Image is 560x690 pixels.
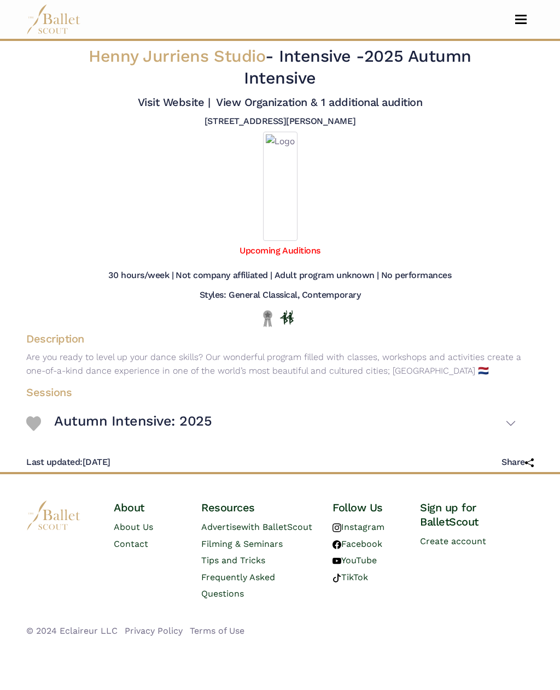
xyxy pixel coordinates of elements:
img: Heart [26,416,41,431]
a: Frequently Asked Questions [201,572,275,599]
a: Advertisewith BalletScout [201,522,312,532]
span: Henny Jurriens Studio [89,46,265,66]
a: Filming & Seminars [201,539,283,549]
img: youtube logo [332,557,341,565]
a: Upcoming Auditions [240,245,320,256]
img: tiktok logo [332,574,341,582]
a: Create account [420,536,486,546]
span: Intensive - [279,46,364,66]
img: facebook logo [332,540,341,549]
h3: Autumn Intensive: 2025 [54,412,212,430]
li: © 2024 Eclaireur LLC [26,624,118,638]
h4: Follow Us [332,500,402,515]
h5: No performances [381,270,452,281]
img: logo [26,500,81,530]
h5: Not company affiliated | [176,270,272,281]
img: instagram logo [332,523,341,532]
a: Contact [114,539,148,549]
h5: Adult program unknown | [275,270,379,281]
h4: Resources [201,500,315,515]
h5: Styles: General Classical, Contemporary [200,290,360,301]
a: Terms of Use [190,626,244,636]
a: View Organization & 1 additional audition [216,96,422,109]
a: TikTok [332,572,368,582]
button: Autumn Intensive: 2025 [54,408,516,439]
a: YouTube [332,555,377,565]
span: with BalletScout [241,522,312,532]
h5: 30 hours/week | [108,270,173,281]
h2: - 2025 Autumn Intensive [70,45,490,89]
h5: [DATE] [26,457,110,468]
h4: Sign up for BalletScout [420,500,534,529]
h5: [STREET_ADDRESS][PERSON_NAME] [205,116,355,127]
p: Are you ready to level up your dance skills? Our wonderful program filled with classes, workshops... [17,350,542,378]
button: Toggle navigation [508,14,534,25]
span: Last updated: [26,457,83,467]
img: Local [261,310,275,327]
a: Privacy Policy [125,626,183,636]
a: Facebook [332,539,382,549]
a: About Us [114,522,153,532]
a: Tips and Tricks [201,555,265,565]
img: In Person [280,310,294,325]
img: Logo [263,132,297,241]
a: Visit Website | [138,96,211,109]
h4: Description [17,332,542,346]
h4: Sessions [17,385,525,399]
h4: About [114,500,184,515]
a: Instagram [332,522,384,532]
h5: Share [501,457,534,468]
